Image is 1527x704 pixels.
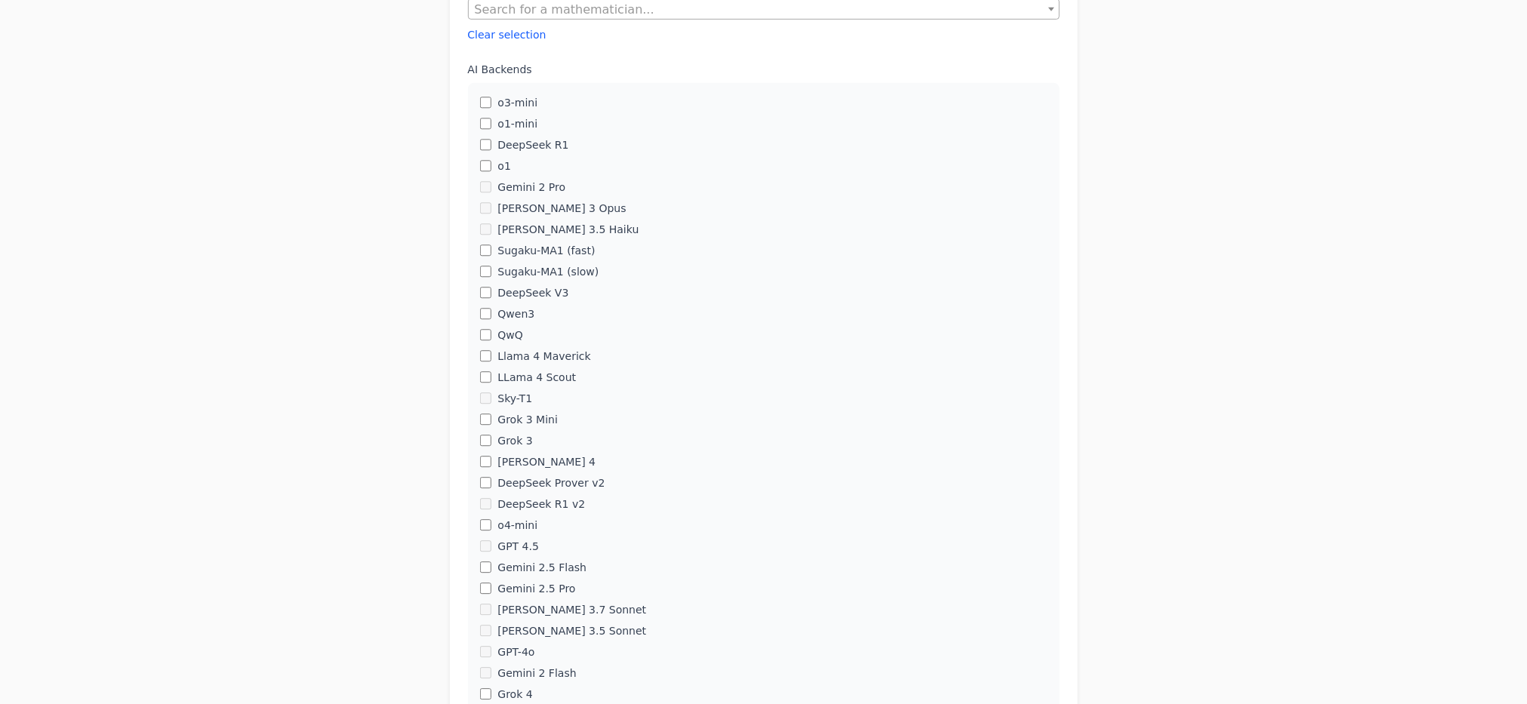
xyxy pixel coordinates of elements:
label: o4-mini [497,518,537,533]
label: [PERSON_NAME] 3.5 Sonnet [497,623,646,638]
label: [PERSON_NAME] 3.5 Haiku [497,222,639,237]
label: Grok 3 Mini [497,412,558,427]
label: LLama 4 Scout [497,370,576,385]
label: GPT 4.5 [497,539,539,554]
button: Clear selection [468,27,546,42]
label: o3-mini [497,95,537,110]
label: Grok 3 [497,433,532,448]
label: Gemini 2.5 Pro [497,581,575,596]
label: [PERSON_NAME] 3.7 Sonnet [497,602,646,617]
label: Llama 4 Maverick [497,349,590,364]
label: DeepSeek R1 [497,137,568,152]
label: Qwen3 [497,306,534,321]
span: Search for a mathematician... [475,2,654,17]
label: DeepSeek Prover v2 [497,475,605,490]
label: Sky-T1 [497,391,532,406]
label: Gemini 2.5 Flash [497,560,586,575]
label: o1 [497,158,510,174]
label: DeepSeek R1 v2 [497,496,585,512]
label: QwQ [497,327,523,343]
label: GPT-4o [497,644,534,659]
label: DeepSeek V3 [497,285,568,300]
label: Sugaku-MA1 (fast) [497,243,595,258]
label: [PERSON_NAME] 3 Opus [497,201,626,216]
label: o1-mini [497,116,537,131]
label: AI Backends [468,62,1060,77]
label: Sugaku-MA1 (slow) [497,264,599,279]
label: [PERSON_NAME] 4 [497,454,596,469]
label: Gemini 2 Flash [497,666,576,681]
label: Grok 4 [497,687,532,702]
label: Gemini 2 Pro [497,180,565,195]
